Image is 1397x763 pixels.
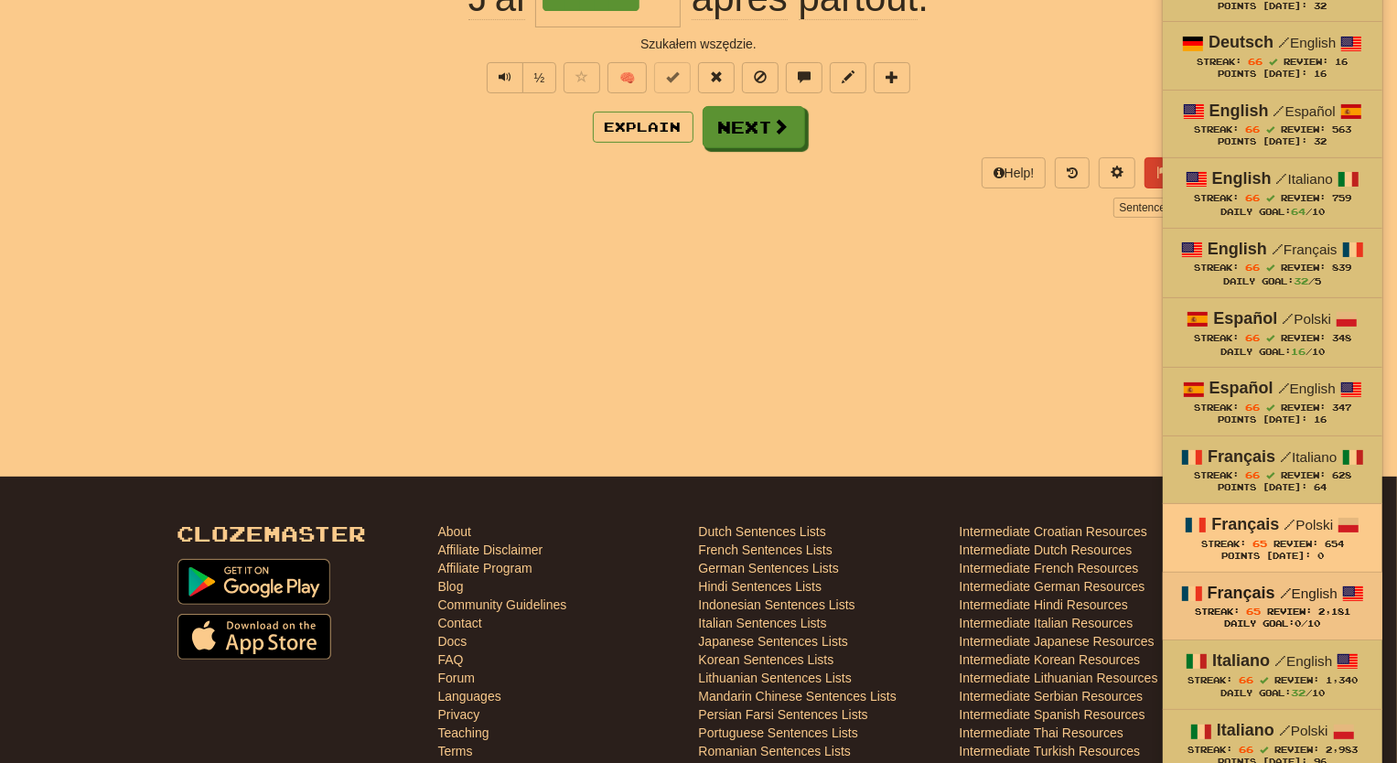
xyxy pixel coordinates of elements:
[1295,618,1301,629] span: 0
[699,705,868,724] a: Persian Farsi Sentences Lists
[1266,471,1274,479] span: Streak includes today.
[1278,381,1336,396] small: English
[1282,310,1294,327] span: /
[1267,607,1312,617] span: Review:
[1274,675,1319,685] span: Review:
[1212,169,1272,188] strong: English
[699,724,858,742] a: Portuguese Sentences Lists
[1194,263,1239,273] span: Streak:
[1209,33,1273,51] strong: Deutsch
[1332,403,1351,413] span: 347
[1163,298,1382,367] a: Español /Polski Streak: 66 Review: 348 Daily Goal:16/10
[1187,675,1232,685] span: Streak:
[960,724,1124,742] a: Intermediate Thai Resources
[177,614,332,660] img: Get it on App Store
[593,112,693,143] button: Explain
[1269,58,1277,66] span: Streak includes today.
[960,687,1144,705] a: Intermediate Serbian Resources
[1326,745,1358,755] span: 2,983
[830,62,866,93] button: Edit sentence (alt+d)
[699,559,839,577] a: German Sentences Lists
[699,522,826,541] a: Dutch Sentences Lists
[1181,414,1364,426] div: Points [DATE]: 16
[1332,470,1351,480] span: 628
[1281,403,1326,413] span: Review:
[960,577,1145,596] a: Intermediate German Resources
[786,62,822,93] button: Discuss sentence (alt+u)
[438,559,532,577] a: Affiliate Program
[1273,102,1285,119] span: /
[960,522,1147,541] a: Intermediate Croatian Resources
[960,632,1155,650] a: Intermediate Japanese Resources
[1201,539,1246,549] span: Streak:
[960,614,1134,632] a: Intermediate Italian Resources
[1278,35,1336,50] small: English
[1181,618,1364,630] div: Daily Goal: /10
[1278,380,1290,396] span: /
[960,650,1141,669] a: Intermediate Korean Resources
[438,705,480,724] a: Privacy
[438,596,567,614] a: Community Guidelines
[1181,274,1364,288] div: Daily Goal: /5
[1144,157,1220,188] button: Report
[1326,675,1358,685] span: 1,340
[1260,746,1268,754] span: Streak includes today.
[1217,721,1274,739] strong: Italiano
[699,742,852,760] a: Romanian Sentences Lists
[1163,229,1382,297] a: English /Français Streak: 66 Review: 839 Daily Goal:32/5
[1208,240,1267,258] strong: English
[1194,333,1239,343] span: Streak:
[1212,651,1270,670] strong: Italiano
[1181,69,1364,81] div: Points [DATE]: 16
[1266,334,1274,342] span: Streak includes today.
[1252,538,1267,549] span: 65
[1181,686,1364,700] div: Daily Goal: /10
[699,614,827,632] a: Italian Sentences Lists
[960,596,1128,614] a: Intermediate Hindi Resources
[1284,516,1295,532] span: /
[1279,723,1328,738] small: Polski
[1266,263,1274,272] span: Streak includes today.
[1280,448,1292,465] span: /
[982,157,1047,188] button: Help!
[699,687,897,705] a: Mandarin Chinese Sentences Lists
[1272,241,1284,257] span: /
[654,62,691,93] button: Set this sentence to 100% Mastered (alt+m)
[1181,482,1364,494] div: Points [DATE]: 64
[1281,193,1326,203] span: Review:
[1246,606,1261,617] span: 65
[1195,607,1240,617] span: Streak:
[1276,170,1288,187] span: /
[1284,517,1333,532] small: Polski
[1213,309,1277,328] strong: Español
[1163,158,1382,227] a: English /Italiano Streak: 66 Review: 759 Daily Goal:64/10
[1274,653,1332,669] small: English
[1163,368,1382,435] a: Español /English Streak: 66 Review: 347 Points [DATE]: 16
[1291,687,1306,698] span: 32
[1239,744,1253,755] span: 66
[1280,585,1292,601] span: /
[699,577,822,596] a: Hindi Sentences Lists
[1194,193,1239,203] span: Streak:
[1181,345,1364,359] div: Daily Goal: /10
[1181,136,1364,148] div: Points [DATE]: 32
[1163,573,1382,639] a: Français /English Streak: 65 Review: 2,181 Daily Goal:0/10
[1163,436,1382,503] a: Français /Italiano Streak: 66 Review: 628 Points [DATE]: 64
[1332,263,1351,273] span: 839
[699,632,848,650] a: Japanese Sentences Lists
[1276,171,1333,187] small: Italiano
[1281,470,1326,480] span: Review:
[1273,539,1318,549] span: Review:
[1239,674,1253,685] span: 66
[564,62,600,93] button: Favorite sentence (alt+f)
[1280,586,1338,601] small: English
[438,650,464,669] a: FAQ
[438,541,543,559] a: Affiliate Disclaimer
[1245,332,1260,343] span: 66
[1274,652,1286,669] span: /
[1187,745,1232,755] span: Streak:
[1181,205,1364,219] div: Daily Goal: /10
[438,742,473,760] a: Terms
[1284,57,1328,67] span: Review:
[1266,403,1274,412] span: Streak includes today.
